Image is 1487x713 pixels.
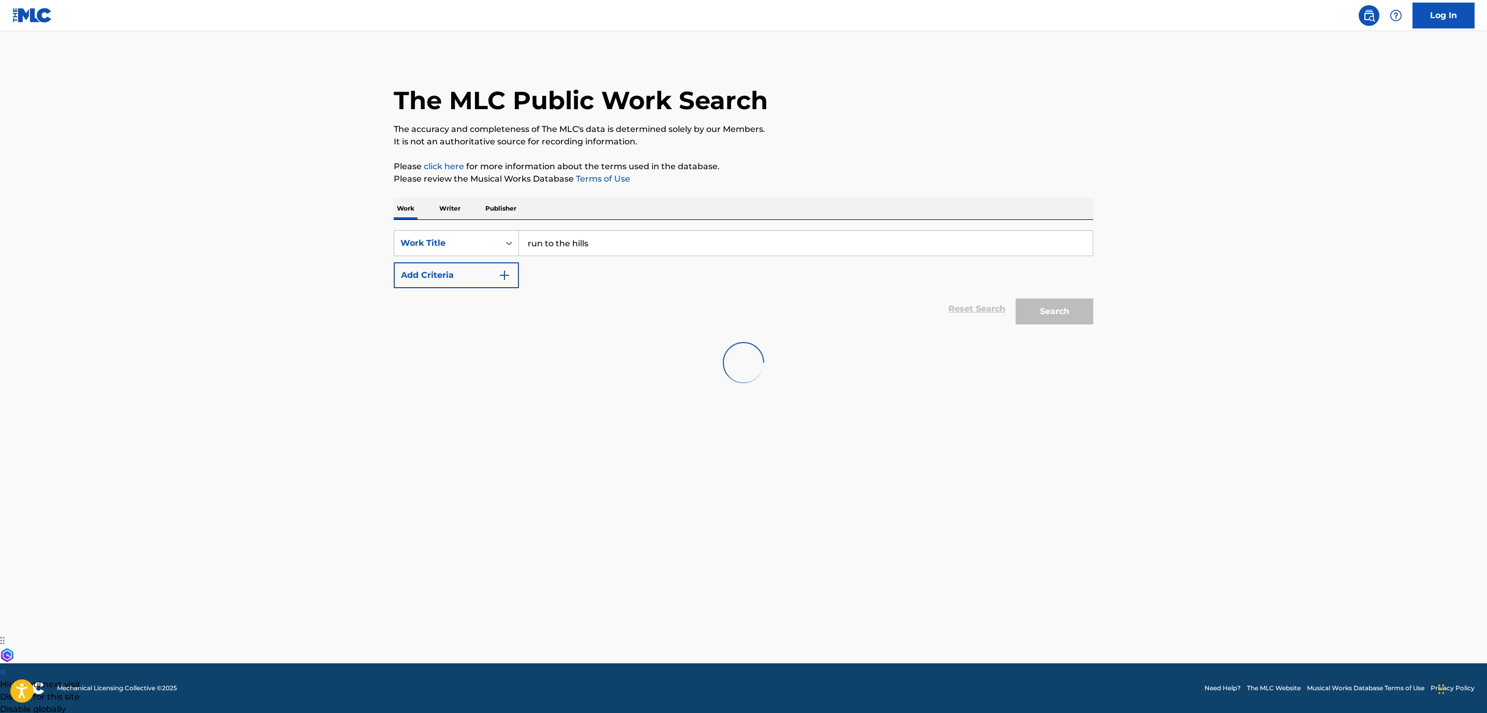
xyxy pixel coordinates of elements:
[394,173,1093,185] p: Please review the Musical Works Database
[394,136,1093,148] p: It is not an authoritative source for recording information.
[400,237,494,249] div: Work Title
[394,85,768,116] h1: The MLC Public Work Search
[436,198,464,219] p: Writer
[498,269,511,281] img: 9d2ae6d4665cec9f34b9.svg
[394,230,1093,330] form: Search Form
[1359,5,1379,26] a: Public Search
[1363,9,1375,22] img: search
[1412,3,1475,28] a: Log In
[1435,663,1487,713] iframe: Chat Widget
[394,123,1093,136] p: The accuracy and completeness of The MLC's data is determined solely by our Members.
[1386,5,1406,26] div: Help
[574,174,630,184] a: Terms of Use
[394,160,1093,173] p: Please for more information about the terms used in the database.
[394,262,519,288] button: Add Criteria
[718,337,769,389] img: preloader
[394,198,418,219] p: Work
[482,198,519,219] p: Publisher
[1390,9,1402,22] img: help
[1438,674,1445,705] div: Drag
[424,161,464,171] a: click here
[12,8,52,23] img: MLC Logo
